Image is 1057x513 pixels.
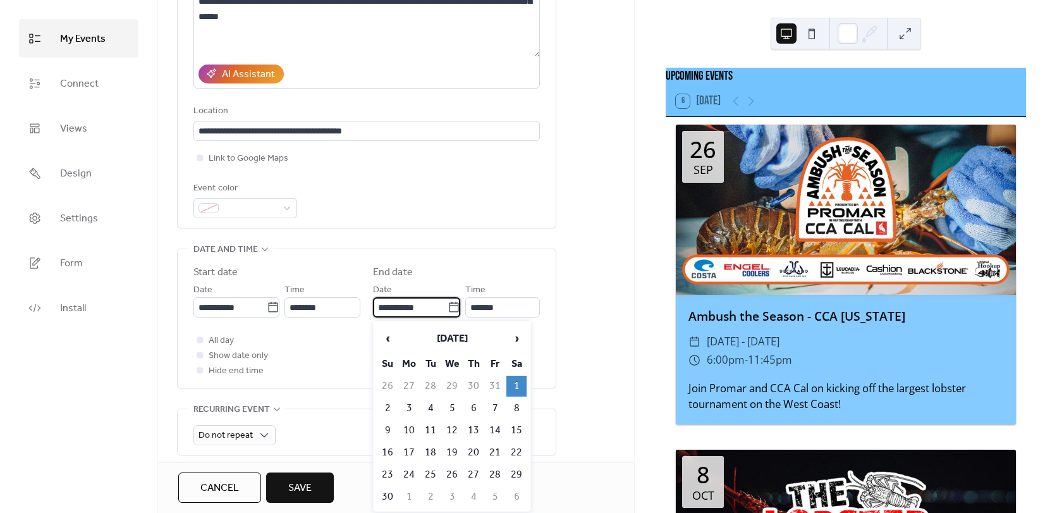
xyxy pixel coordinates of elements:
span: › [507,326,526,351]
span: - [745,351,748,369]
td: 14 [485,420,505,441]
td: 27 [463,464,484,485]
td: 24 [399,464,419,485]
span: Save [288,481,312,496]
td: 16 [377,442,398,463]
span: My Events [60,29,106,49]
span: Hide end time [209,364,264,379]
a: My Events [19,19,138,58]
td: 5 [485,486,505,507]
div: 26 [690,139,716,161]
span: Show date only [209,349,268,364]
div: Oct [692,490,714,501]
span: Time [284,283,305,298]
td: 22 [506,442,527,463]
th: Fr [485,354,505,374]
span: Recurring event [193,402,270,417]
div: End date [373,265,413,280]
span: Views [60,119,87,139]
td: 29 [506,464,527,485]
span: Date and time [193,242,258,257]
td: 26 [377,376,398,397]
td: 21 [485,442,505,463]
span: 6:00pm [707,351,745,369]
td: 2 [420,486,441,507]
div: Location [193,104,537,119]
td: 30 [377,486,398,507]
div: Start date [193,265,238,280]
td: 29 [442,376,462,397]
th: We [442,354,462,374]
td: 28 [485,464,505,485]
span: Cancel [200,481,239,496]
td: 6 [506,486,527,507]
span: Date [193,283,212,298]
td: 9 [377,420,398,441]
td: 28 [420,376,441,397]
div: Event color [193,181,295,196]
a: Install [19,288,138,327]
th: Th [463,354,484,374]
td: 20 [463,442,484,463]
td: 18 [420,442,441,463]
td: 27 [399,376,419,397]
td: 23 [377,464,398,485]
td: 3 [399,398,419,419]
td: 13 [463,420,484,441]
div: Sep [693,164,713,175]
td: 12 [442,420,462,441]
span: Do not repeat [199,427,253,444]
td: 19 [442,442,462,463]
div: AI Assistant [222,67,275,82]
span: Time [465,283,486,298]
td: 5 [442,398,462,419]
td: 30 [463,376,484,397]
td: 7 [485,398,505,419]
td: 11 [420,420,441,441]
td: 31 [485,376,505,397]
div: 8 [697,464,710,486]
a: Settings [19,199,138,237]
span: All day [209,333,234,349]
span: Design [60,164,92,183]
td: 26 [442,464,462,485]
td: 6 [463,398,484,419]
button: AI Assistant [199,65,284,83]
td: 4 [420,398,441,419]
a: Connect [19,64,138,102]
a: Form [19,244,138,282]
span: Link to Google Maps [209,151,288,166]
th: Mo [399,354,419,374]
span: [DATE] - [DATE] [707,333,779,351]
span: Install [60,299,86,318]
button: Cancel [178,473,261,503]
td: 25 [420,464,441,485]
a: Views [19,109,138,147]
div: ​ [688,333,700,351]
td: 2 [377,398,398,419]
div: ​ [688,351,700,369]
span: Form [60,254,83,273]
div: Upcoming events [666,68,1026,86]
span: Date [373,283,392,298]
th: [DATE] [399,325,505,352]
div: Ambush the Season - CCA [US_STATE] [676,307,1016,326]
td: 1 [399,486,419,507]
td: 10 [399,420,419,441]
span: Settings [60,209,98,228]
span: ‹ [378,326,397,351]
span: 11:45pm [748,351,792,369]
td: 1 [506,376,527,397]
td: 15 [506,420,527,441]
th: Su [377,354,398,374]
td: 17 [399,442,419,463]
div: Join Promar and CCA Cal on kicking off the largest lobster tournament on the West Coast! [676,380,1016,412]
button: Save [266,473,334,503]
th: Sa [506,354,527,374]
th: Tu [420,354,441,374]
td: 3 [442,486,462,507]
td: 8 [506,398,527,419]
a: Design [19,154,138,192]
span: Connect [60,74,99,94]
td: 4 [463,486,484,507]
